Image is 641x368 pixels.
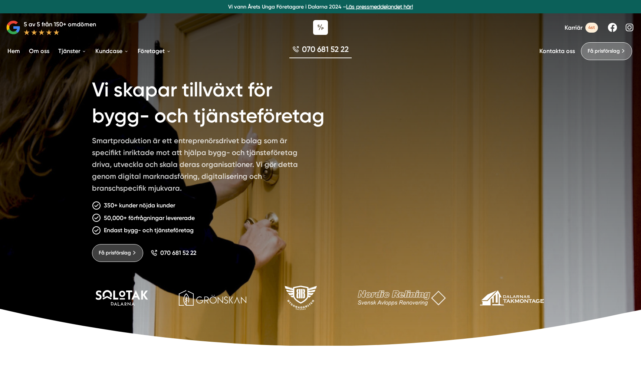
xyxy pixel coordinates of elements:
span: 4st [585,23,598,33]
a: Hem [6,42,22,60]
span: Få prisförslag [99,249,131,257]
a: Om oss [27,42,51,60]
a: Företaget [136,42,172,60]
a: 070 681 52 22 [289,44,352,58]
span: Få prisförslag [588,47,620,55]
span: 070 681 52 22 [160,249,196,256]
p: 350+ kunder nöjda kunder [104,201,175,210]
span: Karriär [565,24,582,31]
a: Läs pressmeddelandet här! [346,4,413,10]
a: Tjänster [57,42,88,60]
a: Kundcase [94,42,130,60]
a: Få prisförslag [581,42,632,60]
p: 50,000+ förfrågningar levererade [104,213,195,223]
p: Smartproduktion är ett entreprenörsdrivet bolag som är specifikt inriktade mot att hjälpa bygg- o... [92,135,306,197]
a: Karriär 4st [565,23,598,33]
a: Kontakta oss [539,47,575,55]
h1: Vi skapar tillväxt för bygg- och tjänsteföretag [92,68,351,135]
a: 070 681 52 22 [151,249,196,256]
span: 070 681 52 22 [302,44,349,55]
a: Få prisförslag [92,244,143,262]
p: Vi vann Årets Unga Företagare i Dalarna 2024 – [3,3,638,10]
p: 5 av 5 från 150+ omdömen [24,20,96,29]
p: Endast bygg- och tjänsteföretag [104,226,194,235]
